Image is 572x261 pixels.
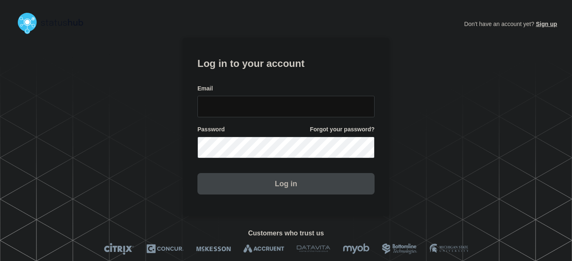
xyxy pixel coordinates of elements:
[430,243,468,255] img: MSU logo
[464,14,557,34] p: Don't have an account yet?
[243,243,284,255] img: Accruent logo
[534,21,557,27] a: Sign up
[196,243,231,255] img: McKesson logo
[343,243,370,255] img: myob logo
[104,243,134,255] img: Citrix logo
[15,10,94,36] img: StatusHub logo
[382,243,417,255] img: Bottomline logo
[197,55,375,70] h1: Log in to your account
[197,126,225,133] span: Password
[147,243,184,255] img: Concur logo
[197,137,375,158] input: password input
[310,126,375,133] a: Forgot your password?
[197,96,375,117] input: email input
[297,243,330,255] img: DataVita logo
[197,173,375,195] button: Log in
[15,230,557,237] h2: Customers who trust us
[197,85,213,93] span: Email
